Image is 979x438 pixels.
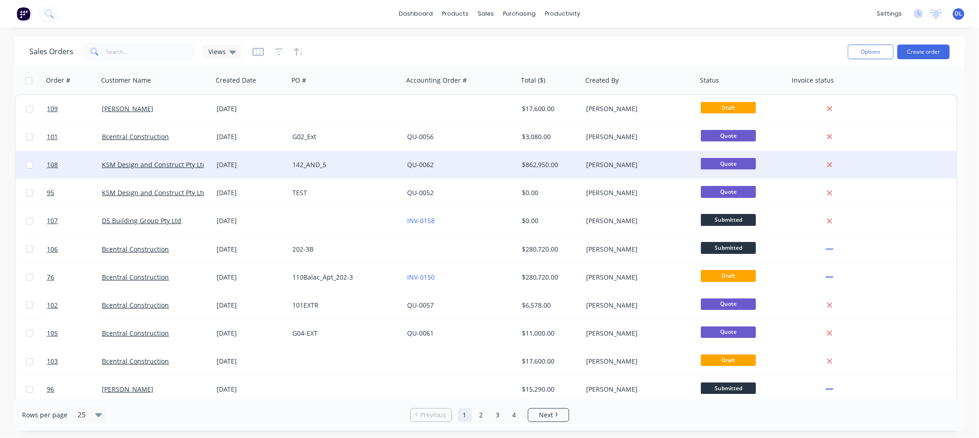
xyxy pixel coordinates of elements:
div: [PERSON_NAME] [586,301,688,310]
a: QU-0052 [407,188,434,197]
div: $17,600.00 [522,357,576,366]
span: Submitted [701,214,756,225]
a: Page 3 [491,408,505,422]
span: Draft [701,354,756,366]
span: Rows per page [22,410,67,420]
span: 108 [47,160,58,169]
a: [PERSON_NAME] [102,385,153,393]
div: [DATE] [217,385,285,394]
a: 101 [47,123,102,151]
a: Page 1 is your current page [458,408,472,422]
a: QU-0061 [407,329,434,337]
div: [DATE] [217,188,285,197]
span: 96 [47,385,54,394]
div: purchasing [498,7,540,21]
span: 105 [47,329,58,338]
div: [PERSON_NAME] [586,160,688,169]
div: $0.00 [522,188,576,197]
a: Page 2 [475,408,488,422]
div: [PERSON_NAME] [586,104,688,113]
div: 110Balac_Apt_202-3 [292,273,394,282]
span: 107 [47,216,58,225]
a: Bcentral Construction [102,245,169,253]
a: 95 [47,179,102,207]
span: 95 [47,188,54,197]
a: [PERSON_NAME] [102,104,153,113]
span: Draft [701,270,756,281]
div: [DATE] [217,216,285,225]
div: [PERSON_NAME] [586,273,688,282]
div: $15,290.00 [522,385,576,394]
div: [DATE] [217,273,285,282]
a: Next page [528,410,569,420]
span: Submitted [701,242,756,253]
div: [DATE] [217,245,285,254]
span: 102 [47,301,58,310]
div: PO # [291,76,306,85]
span: Submitted [701,382,756,394]
input: Search... [106,43,196,61]
div: [DATE] [217,357,285,366]
a: KSM Design and Construct Pty Ltd [102,188,207,197]
a: Page 4 [508,408,521,422]
a: 102 [47,292,102,319]
a: 76 [47,264,102,291]
span: Quote [701,130,756,141]
a: KSM Design and Construct Pty Ltd [102,160,207,169]
div: productivity [540,7,585,21]
div: $280,720.00 [522,245,576,254]
div: 202-3B [292,245,394,254]
a: INV-0158 [407,216,435,225]
div: [PERSON_NAME] [586,188,688,197]
img: Factory [17,7,30,21]
div: Order # [46,76,70,85]
a: dashboard [394,7,437,21]
span: Quote [701,158,756,169]
div: [DATE] [217,301,285,310]
a: QU-0056 [407,132,434,141]
div: $6,578.00 [522,301,576,310]
div: TEST [292,188,394,197]
div: Invoice status [792,76,834,85]
a: Previous page [411,410,451,420]
a: Bcentral Construction [102,301,169,309]
div: Created By [585,76,619,85]
div: [DATE] [217,160,285,169]
div: $3,080.00 [522,132,576,141]
div: $862,950.00 [522,160,576,169]
a: INV-0150 [407,273,435,281]
div: G02_Ext [292,132,394,141]
div: G04-EXT [292,329,394,338]
span: 106 [47,245,58,254]
div: [DATE] [217,329,285,338]
span: Quote [701,186,756,197]
div: 101EXTR [292,301,394,310]
a: 103 [47,348,102,375]
button: Create order [897,45,950,59]
span: Quote [701,326,756,338]
ul: Pagination [407,408,573,422]
div: 142_AND_5 [292,160,394,169]
div: Total ($) [521,76,545,85]
span: Quote [701,298,756,310]
div: $0.00 [522,216,576,225]
span: 109 [47,104,58,113]
div: [DATE] [217,132,285,141]
div: Status [700,76,719,85]
div: $280,720.00 [522,273,576,282]
a: Bcentral Construction [102,132,169,141]
div: Created Date [216,76,256,85]
div: [PERSON_NAME] [586,216,688,225]
div: [PERSON_NAME] [586,132,688,141]
div: products [437,7,473,21]
span: Views [208,47,226,56]
div: [DATE] [217,104,285,113]
a: Bcentral Construction [102,329,169,337]
span: Next [539,410,553,420]
div: [PERSON_NAME] [586,245,688,254]
span: Draft [701,102,756,113]
div: sales [473,7,498,21]
span: DL [955,10,962,18]
div: [PERSON_NAME] [586,329,688,338]
a: Bcentral Construction [102,357,169,365]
